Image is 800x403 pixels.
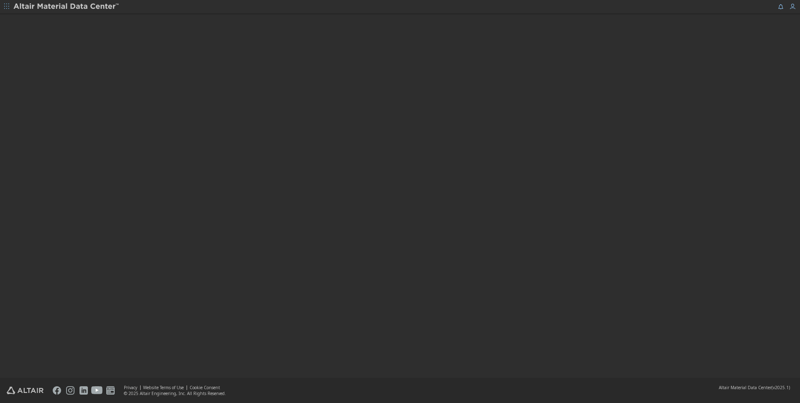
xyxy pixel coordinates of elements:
[124,385,137,390] a: Privacy
[190,385,220,390] a: Cookie Consent
[13,3,120,11] img: Altair Material Data Center
[7,387,44,394] img: Altair Engineering
[124,390,226,396] div: © 2025 Altair Engineering, Inc. All Rights Reserved.
[719,385,772,390] span: Altair Material Data Center
[143,385,184,390] a: Website Terms of Use
[719,385,790,390] div: (v2025.1)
